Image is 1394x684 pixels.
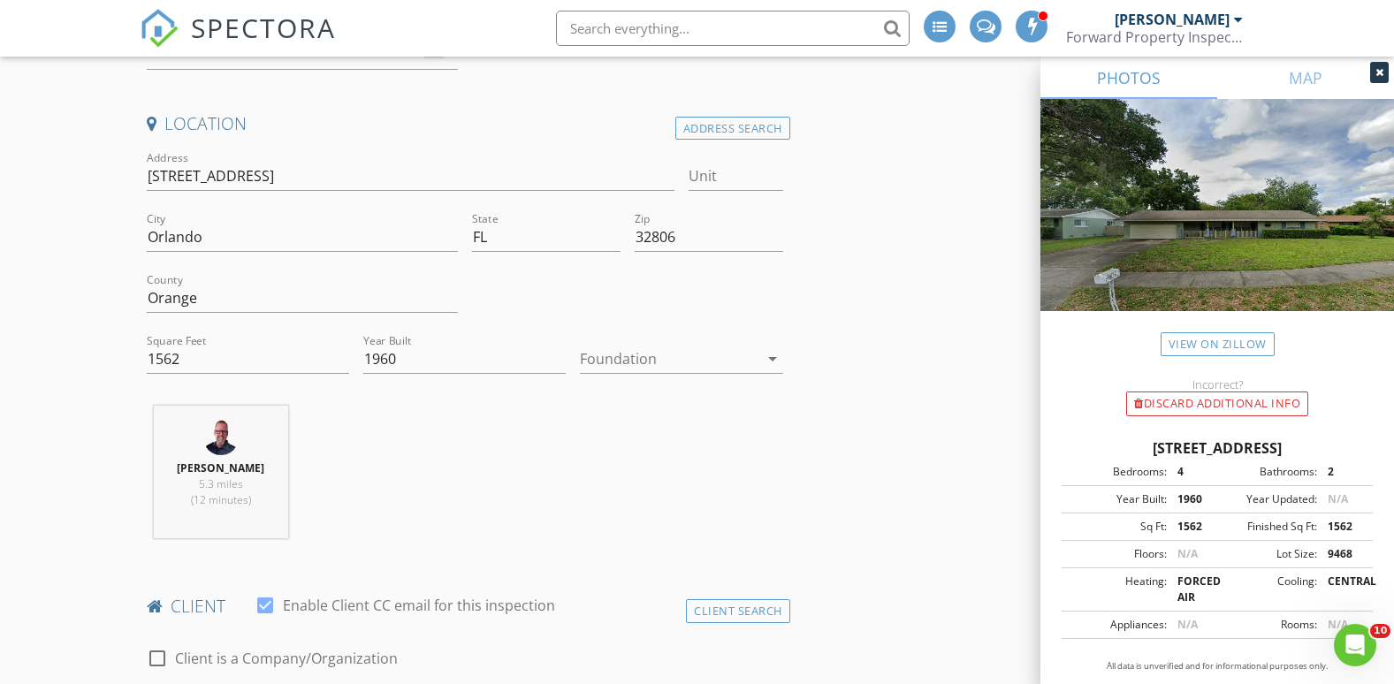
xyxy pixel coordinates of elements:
[1067,574,1167,605] div: Heating:
[1177,546,1198,561] span: N/A
[1161,332,1275,356] a: View on Zillow
[556,11,910,46] input: Search everything...
[1217,491,1317,507] div: Year Updated:
[1067,464,1167,480] div: Bedrooms:
[1167,574,1217,605] div: FORCED AIR
[1317,574,1367,605] div: CENTRAL
[1370,624,1390,638] span: 10
[1066,28,1243,46] div: Forward Property Inspections
[175,650,398,667] label: Client is a Company/Organization
[147,595,783,618] h4: client
[1317,519,1367,535] div: 1562
[1062,660,1373,673] p: All data is unverified and for informational purposes only.
[1167,491,1217,507] div: 1960
[191,492,251,507] span: (12 minutes)
[1167,519,1217,535] div: 1562
[1167,464,1217,480] div: 4
[1217,57,1394,99] a: MAP
[283,597,555,614] label: Enable Client CC email for this inspection
[191,9,336,46] span: SPECTORA
[1040,99,1394,353] img: streetview
[203,420,239,455] img: asset_2.png
[1067,519,1167,535] div: Sq Ft:
[686,599,790,623] div: Client Search
[1126,391,1308,416] div: Discard Additional info
[1317,546,1367,562] div: 9468
[1177,617,1198,632] span: N/A
[1067,617,1167,633] div: Appliances:
[1217,546,1317,562] div: Lot Size:
[1040,57,1217,99] a: PHOTOS
[1040,377,1394,391] div: Incorrect?
[1067,491,1167,507] div: Year Built:
[1217,464,1317,480] div: Bathrooms:
[140,9,179,48] img: The Best Home Inspection Software - Spectora
[762,348,783,369] i: arrow_drop_down
[1328,491,1348,506] span: N/A
[1334,624,1376,666] iframe: Intercom live chat
[1217,519,1317,535] div: Finished Sq Ft:
[675,117,790,141] div: Address Search
[1328,617,1348,632] span: N/A
[140,24,336,61] a: SPECTORA
[1217,617,1317,633] div: Rooms:
[1317,464,1367,480] div: 2
[147,112,783,135] h4: Location
[1067,546,1167,562] div: Floors:
[1115,11,1230,28] div: [PERSON_NAME]
[1062,437,1373,459] div: [STREET_ADDRESS]
[199,476,243,491] span: 5.3 miles
[1217,574,1317,605] div: Cooling:
[177,460,264,475] strong: [PERSON_NAME]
